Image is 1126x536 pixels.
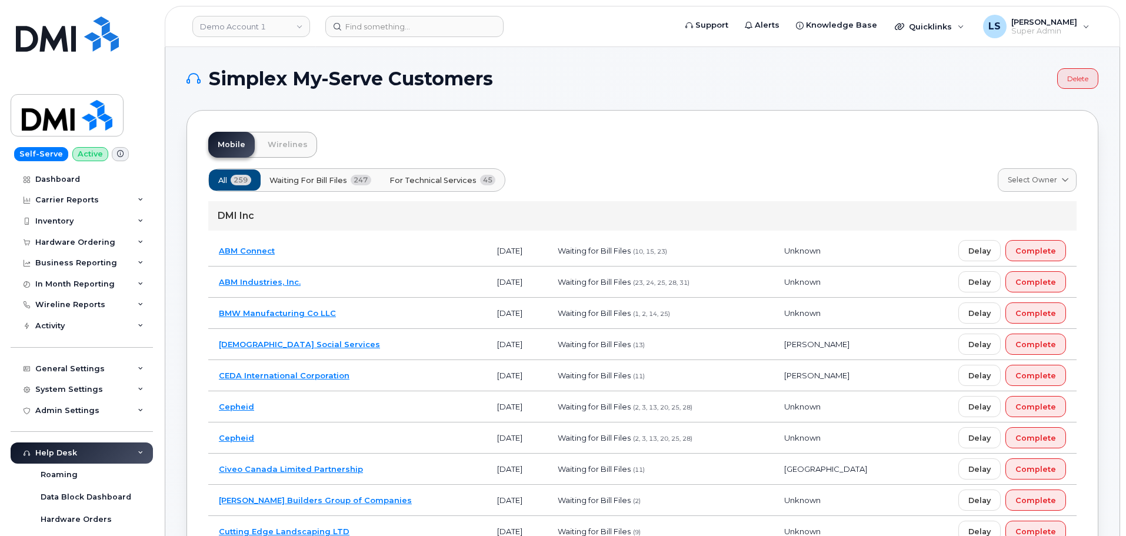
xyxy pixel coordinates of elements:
[784,308,821,318] span: Unknown
[487,298,547,329] td: [DATE]
[487,329,547,360] td: [DATE]
[219,527,349,536] a: Cutting Edge Landscaping LTD
[958,240,1001,261] button: Delay
[558,402,631,411] span: Waiting for Bill Files
[633,466,645,474] span: (11)
[558,495,631,505] span: Waiting for Bill Files
[1005,427,1066,448] button: Complete
[219,464,363,474] a: Civeo Canada Limited Partnership
[487,391,547,422] td: [DATE]
[784,495,821,505] span: Unknown
[633,372,645,380] span: (11)
[269,175,347,186] span: Waiting for Bill Files
[633,279,689,287] span: (23, 24, 25, 28, 31)
[219,339,380,349] a: [DEMOGRAPHIC_DATA] Social Services
[487,360,547,391] td: [DATE]
[633,248,667,255] span: (10, 15, 23)
[968,401,991,412] span: Delay
[219,495,412,505] a: [PERSON_NAME] Builders Group of Companies
[1015,245,1056,257] span: Complete
[1005,271,1066,292] button: Complete
[208,132,255,158] a: Mobile
[219,277,301,287] a: ABM Industries, Inc.
[1015,339,1056,350] span: Complete
[784,402,821,411] span: Unknown
[558,433,631,442] span: Waiting for Bill Files
[968,370,991,381] span: Delay
[784,464,867,474] span: [GEOGRAPHIC_DATA]
[258,132,317,158] a: Wirelines
[480,175,496,185] span: 45
[958,427,1001,448] button: Delay
[968,339,991,350] span: Delay
[1005,302,1066,324] button: Complete
[1015,495,1056,506] span: Complete
[558,308,631,318] span: Waiting for Bill Files
[968,245,991,257] span: Delay
[219,433,254,442] a: Cepheid
[558,246,631,255] span: Waiting for Bill Files
[487,485,547,516] td: [DATE]
[1015,277,1056,288] span: Complete
[784,433,821,442] span: Unknown
[784,277,821,287] span: Unknown
[558,339,631,349] span: Waiting for Bill Files
[219,371,349,380] a: CEDA International Corporation
[487,422,547,454] td: [DATE]
[784,339,850,349] span: [PERSON_NAME]
[784,371,850,380] span: [PERSON_NAME]
[1057,68,1098,89] a: Delete
[633,310,670,318] span: (1, 2, 14, 25)
[389,175,477,186] span: For Technical Services
[958,490,1001,511] button: Delay
[558,371,631,380] span: Waiting for Bill Files
[998,168,1077,192] a: Select Owner
[968,432,991,444] span: Delay
[784,246,821,255] span: Unknown
[558,277,631,287] span: Waiting for Bill Files
[968,308,991,319] span: Delay
[1005,458,1066,480] button: Complete
[633,528,641,536] span: (9)
[958,271,1001,292] button: Delay
[1015,401,1056,412] span: Complete
[219,246,275,255] a: ABM Connect
[208,201,1077,231] div: DMI Inc
[209,70,493,88] span: Simplex My-Serve Customers
[1005,240,1066,261] button: Complete
[958,334,1001,355] button: Delay
[958,365,1001,386] button: Delay
[633,341,645,349] span: (13)
[633,497,641,505] span: (2)
[958,302,1001,324] button: Delay
[1005,334,1066,355] button: Complete
[219,308,336,318] a: BMW Manufacturing Co LLC
[1015,464,1056,475] span: Complete
[558,464,631,474] span: Waiting for Bill Files
[968,495,991,506] span: Delay
[1015,308,1056,319] span: Complete
[219,402,254,411] a: Cepheid
[633,435,692,442] span: (2, 3, 13, 20, 25, 28)
[784,527,821,536] span: Unknown
[1005,365,1066,386] button: Complete
[558,527,631,536] span: Waiting for Bill Files
[1008,175,1057,185] span: Select Owner
[958,458,1001,480] button: Delay
[968,464,991,475] span: Delay
[968,277,991,288] span: Delay
[633,404,692,411] span: (2, 3, 13, 20, 25, 28)
[351,175,371,185] span: 247
[487,454,547,485] td: [DATE]
[958,396,1001,417] button: Delay
[1005,396,1066,417] button: Complete
[1015,432,1056,444] span: Complete
[1015,370,1056,381] span: Complete
[487,235,547,267] td: [DATE]
[487,267,547,298] td: [DATE]
[1005,490,1066,511] button: Complete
